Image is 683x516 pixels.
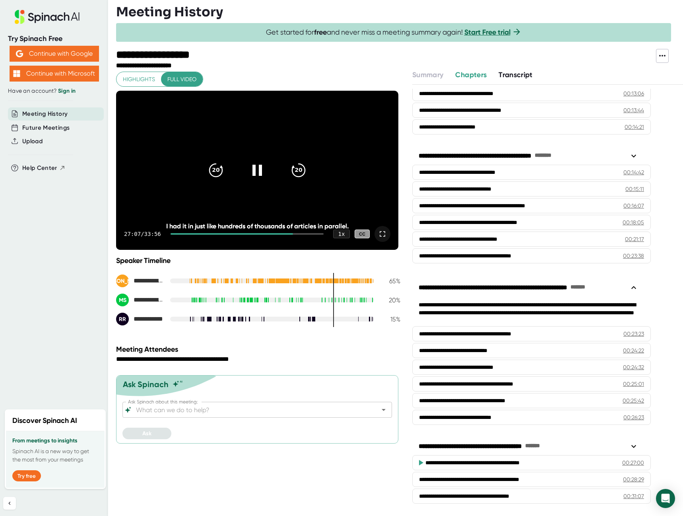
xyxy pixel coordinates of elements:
div: 20 % [380,296,400,304]
button: Continue with Microsoft [10,66,99,82]
p: Spinach AI is a new way to get the most from your meetings [12,447,98,464]
div: 00:25:42 [623,397,644,405]
div: 00:13:44 [623,106,644,114]
h3: From meetings to insights [12,438,98,444]
div: Try Spinach Free [8,34,100,43]
div: [PERSON_NAME] [116,275,129,287]
div: 00:25:01 [623,380,644,388]
div: 1 x [333,230,350,238]
button: Full video [161,72,203,87]
div: Have an account? [8,88,100,95]
div: Speaker Timeline [116,256,400,265]
div: Justin Alfonso [116,275,164,287]
div: 00:16:07 [623,202,644,210]
button: Try free [12,470,41,481]
button: Summary [412,70,443,80]
input: What can we do to help? [134,404,366,415]
div: 00:24:32 [623,363,644,371]
div: CC [355,230,370,239]
div: 00:18:05 [623,218,644,226]
button: Continue with Google [10,46,99,62]
div: Ask Spinach [123,380,169,389]
span: Help Center [22,164,57,173]
div: 00:23:23 [623,330,644,338]
div: Open Intercom Messenger [656,489,675,508]
button: Meeting History [22,109,68,119]
div: 65 % [380,277,400,285]
div: 00:15:11 [625,185,644,193]
button: Upload [22,137,43,146]
span: Highlights [123,74,155,84]
span: Chapters [455,70,487,79]
button: Open [378,404,389,415]
span: Transcript [499,70,533,79]
button: Ask [122,428,171,439]
button: Chapters [455,70,487,80]
span: Ask [142,430,151,437]
b: free [314,28,327,37]
button: Transcript [499,70,533,80]
button: Future Meetings [22,123,70,132]
div: RR [116,313,129,325]
div: 00:28:29 [623,475,644,483]
img: Aehbyd4JwY73AAAAAElFTkSuQmCC [16,50,23,57]
span: Get started for and never miss a meeting summary again! [266,28,522,37]
div: 00:14:21 [625,123,644,131]
button: Help Center [22,164,66,173]
div: 00:24:22 [623,347,644,354]
h2: Discover Spinach AI [12,415,77,426]
div: 00:27:00 [622,459,644,467]
div: 00:23:38 [623,252,644,260]
button: Highlights [116,72,161,87]
div: Micah Shackelford [116,294,164,306]
div: 00:31:07 [623,492,644,500]
a: Start Free trial [464,28,510,37]
a: Sign in [58,88,76,94]
span: Summary [412,70,443,79]
div: 15 % [380,315,400,323]
div: MS [116,294,129,306]
button: Collapse sidebar [3,497,16,510]
h3: Meeting History [116,4,223,19]
div: I had it in just like hundreds of thousands of articles in parallel. [144,222,370,230]
div: 00:13:06 [623,90,644,97]
div: Robert Rouse [116,313,164,325]
div: 27:07 / 33:56 [124,231,161,237]
div: Meeting Attendees [116,345,402,354]
span: Full video [167,74,196,84]
div: 00:26:23 [623,413,644,421]
div: 00:21:17 [625,235,644,243]
div: 00:14:42 [623,168,644,176]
